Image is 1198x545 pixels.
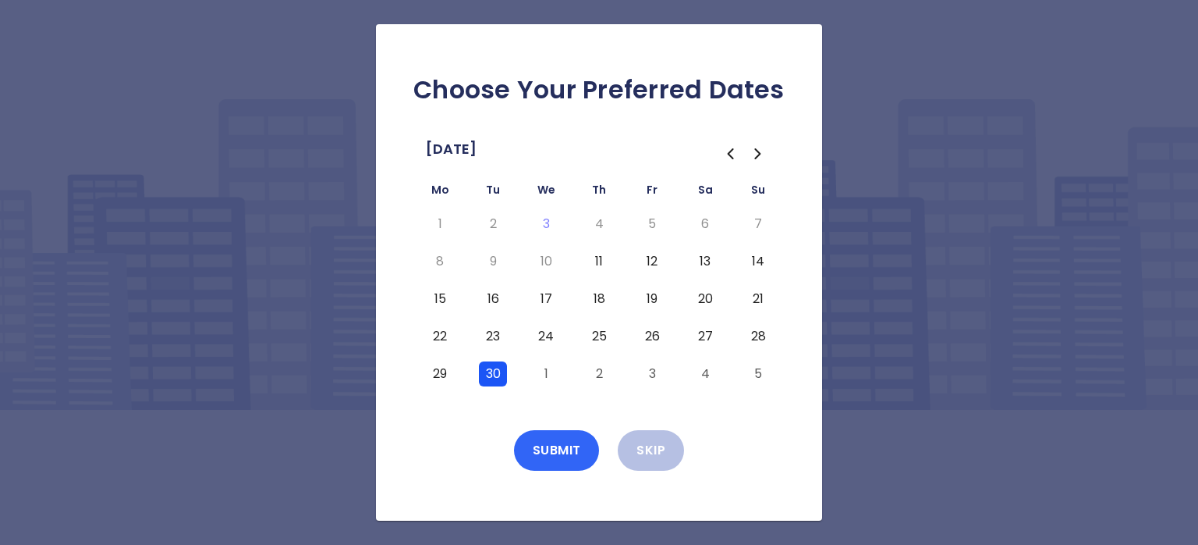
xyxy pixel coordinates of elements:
[585,362,613,386] button: Thursday, October 2nd, 2025
[572,180,626,205] th: Thursday
[691,212,719,237] button: Saturday, September 6th, 2025
[638,249,666,274] button: Friday, September 12th, 2025
[638,362,666,386] button: Friday, October 3rd, 2025
[466,180,519,205] th: Tuesday
[426,137,477,162] span: [DATE]
[691,249,719,274] button: Saturday, September 13th, 2025
[532,324,560,349] button: Wednesday, September 24th, 2025
[585,212,613,237] button: Thursday, September 4th, 2025
[532,362,560,386] button: Wednesday, October 1st, 2025
[638,324,666,349] button: Friday, September 26th, 2025
[519,180,572,205] th: Wednesday
[479,212,507,237] button: Tuesday, September 2nd, 2025
[426,287,454,312] button: Monday, September 15th, 2025
[532,249,560,274] button: Wednesday, September 10th, 2025
[732,180,785,205] th: Sunday
[744,287,772,312] button: Sunday, September 21st, 2025
[413,180,466,205] th: Monday
[426,324,454,349] button: Monday, September 22nd, 2025
[585,324,613,349] button: Thursday, September 25th, 2025
[618,430,684,471] button: Skip
[638,287,666,312] button: Friday, September 19th, 2025
[426,362,454,386] button: Monday, September 29th, 2025
[691,362,719,386] button: Saturday, October 4th, 2025
[426,249,454,274] button: Monday, September 8th, 2025
[479,249,507,274] button: Tuesday, September 9th, 2025
[626,180,679,205] th: Friday
[532,287,560,312] button: Wednesday, September 17th, 2025
[744,140,772,168] button: Go to the Next Month
[744,324,772,349] button: Sunday, September 28th, 2025
[401,74,797,105] h2: Choose Your Preferred Dates
[532,212,560,237] button: Today, Wednesday, September 3rd, 2025
[479,362,507,386] button: Tuesday, September 30th, 2025, selected
[426,212,454,237] button: Monday, September 1st, 2025
[744,249,772,274] button: Sunday, September 14th, 2025
[413,180,785,393] table: September 2025
[744,212,772,237] button: Sunday, September 7th, 2025
[716,140,744,168] button: Go to the Previous Month
[479,287,507,312] button: Tuesday, September 16th, 2025
[479,324,507,349] button: Tuesday, September 23rd, 2025
[691,287,719,312] button: Saturday, September 20th, 2025
[638,212,666,237] button: Friday, September 5th, 2025
[585,249,613,274] button: Thursday, September 11th, 2025
[691,324,719,349] button: Saturday, September 27th, 2025
[744,362,772,386] button: Sunday, October 5th, 2025
[514,430,600,471] button: Submit
[585,287,613,312] button: Thursday, September 18th, 2025
[679,180,732,205] th: Saturday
